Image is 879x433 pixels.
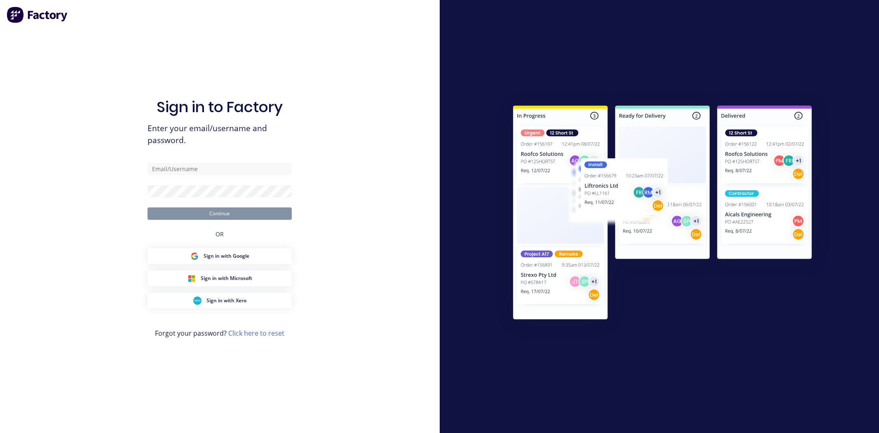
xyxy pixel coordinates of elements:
input: Email/Username [148,163,292,175]
h1: Sign in to Factory [157,98,283,116]
button: Google Sign inSign in with Google [148,248,292,264]
button: Microsoft Sign inSign in with Microsoft [148,271,292,286]
img: Factory [7,7,68,23]
span: Sign in with Microsoft [201,275,252,282]
img: Google Sign in [190,252,199,260]
img: Xero Sign in [193,297,202,305]
span: Sign in with Google [204,252,249,260]
button: Continue [148,207,292,220]
span: Forgot your password? [155,328,284,338]
button: Xero Sign inSign in with Xero [148,293,292,308]
a: Click here to reset [228,329,284,338]
img: Sign in [495,89,830,339]
div: OR [216,220,224,248]
span: Enter your email/username and password. [148,122,292,146]
span: Sign in with Xero [206,297,246,304]
img: Microsoft Sign in [188,274,196,282]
